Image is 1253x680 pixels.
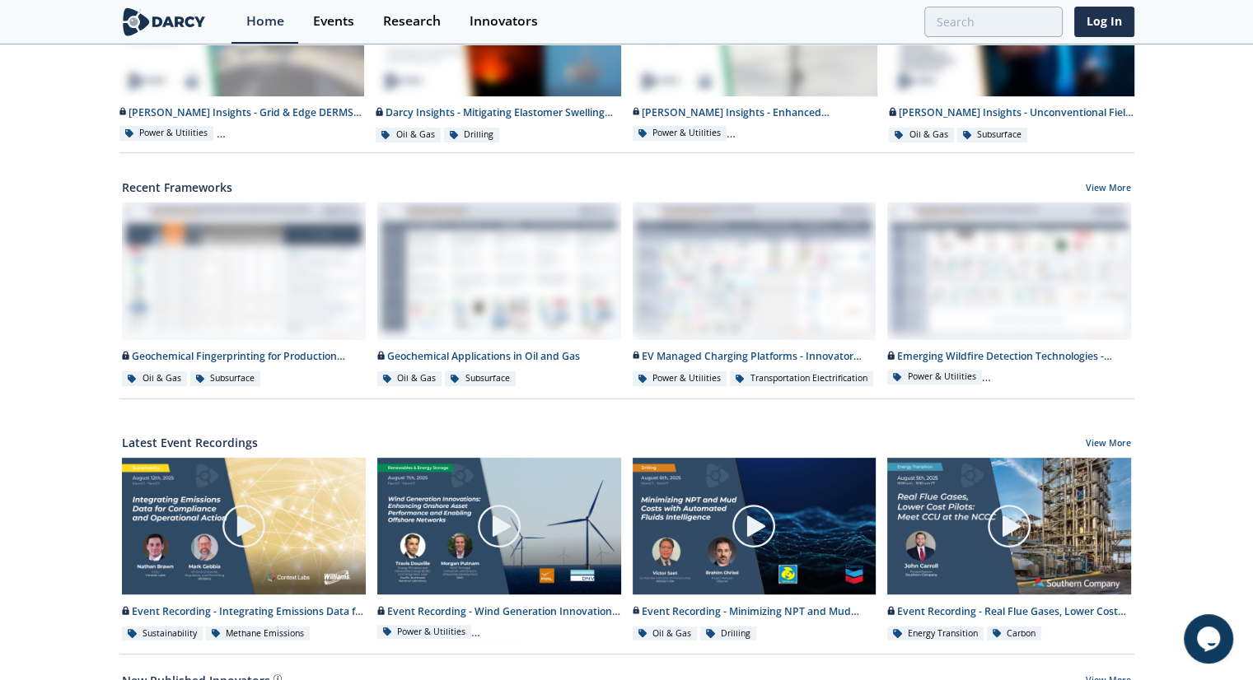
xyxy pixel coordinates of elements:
[700,626,756,641] div: Drilling
[627,202,882,387] a: EV Managed Charging Platforms - Innovator Landscape preview EV Managed Charging Platforms - Innov...
[1086,182,1131,197] a: View More
[377,371,442,386] div: Oil & Gas
[1074,7,1134,37] a: Log In
[122,604,366,619] div: Event Recording - Integrating Emissions Data for Compliance and Operational Action
[122,371,187,386] div: Oil & Gas
[470,15,538,28] div: Innovators
[116,457,372,642] a: Video Content Event Recording - Integrating Emissions Data for Compliance and Operational Action ...
[122,458,366,594] img: Video Content
[122,349,366,364] div: Geochemical Fingerprinting for Production Allocation - Innovator Comparison
[377,349,621,364] div: Geochemical Applications in Oil and Gas
[881,202,1137,387] a: Emerging Wildfire Detection Technologies - Technology Landscape preview Emerging Wildfire Detecti...
[377,625,472,640] div: Power & Utilities
[246,15,284,28] div: Home
[987,626,1042,641] div: Carbon
[119,105,365,120] div: [PERSON_NAME] Insights - Grid & Edge DERMS Integration
[377,604,621,619] div: Event Recording - Wind Generation Innovations: Enhancing Onshore Asset Performance and Enabling O...
[376,105,621,120] div: Darcy Insights - Mitigating Elastomer Swelling Issue in Downhole Drilling Mud Motors
[889,105,1134,120] div: [PERSON_NAME] Insights - Unconventional Field Development Optimization through Geochemical Finger...
[116,202,372,387] a: Geochemical Fingerprinting for Production Allocation - Innovator Comparison preview Geochemical F...
[731,503,777,549] img: play-chapters-gray.svg
[887,370,982,384] div: Power & Utilities
[957,128,1028,142] div: Subsurface
[444,128,500,142] div: Drilling
[122,626,203,641] div: Sustainability
[633,126,727,141] div: Power & Utilities
[313,15,354,28] div: Events
[1086,437,1131,452] a: View More
[190,371,261,386] div: Subsurface
[445,371,516,386] div: Subsurface
[476,503,522,549] img: play-chapters-gray.svg
[372,202,627,387] a: Geochemical Applications in Oil and Gas preview Geochemical Applications in Oil and Gas Oil & Gas...
[376,128,441,142] div: Oil & Gas
[206,626,311,641] div: Methane Emissions
[372,457,627,642] a: Video Content Event Recording - Wind Generation Innovations: Enhancing Onshore Asset Performance ...
[986,503,1032,549] img: play-chapters-gray.svg
[627,457,882,642] a: Video Content Event Recording - Minimizing NPT and Mud Costs with Automated Fluids Intelligence O...
[887,458,1131,595] img: Video Content
[383,15,441,28] div: Research
[221,503,267,549] img: play-chapters-gray.svg
[887,626,984,641] div: Energy Transition
[633,626,698,641] div: Oil & Gas
[119,7,209,36] img: logo-wide.svg
[887,604,1131,619] div: Event Recording - Real Flue Gases, Lower Cost Pilots: Meet CCU at the NCCC
[924,7,1063,37] input: Advanced Search
[633,105,878,120] div: [PERSON_NAME] Insights - Enhanced Distribution Grid Fault Analytics
[633,349,877,364] div: EV Managed Charging Platforms - Innovator Landscape
[119,126,214,141] div: Power & Utilities
[730,371,873,386] div: Transportation Electrification
[122,434,258,451] a: Latest Event Recordings
[881,457,1137,642] a: Video Content Event Recording - Real Flue Gases, Lower Cost Pilots: Meet CCU at the NCCC Energy T...
[633,458,877,594] img: Video Content
[377,458,621,594] img: Video Content
[889,128,954,142] div: Oil & Gas
[633,371,727,386] div: Power & Utilities
[122,179,232,196] a: Recent Frameworks
[633,604,877,619] div: Event Recording - Minimizing NPT and Mud Costs with Automated Fluids Intelligence
[1184,614,1237,664] iframe: chat widget
[887,349,1131,364] div: Emerging Wildfire Detection Technologies - Technology Landscape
